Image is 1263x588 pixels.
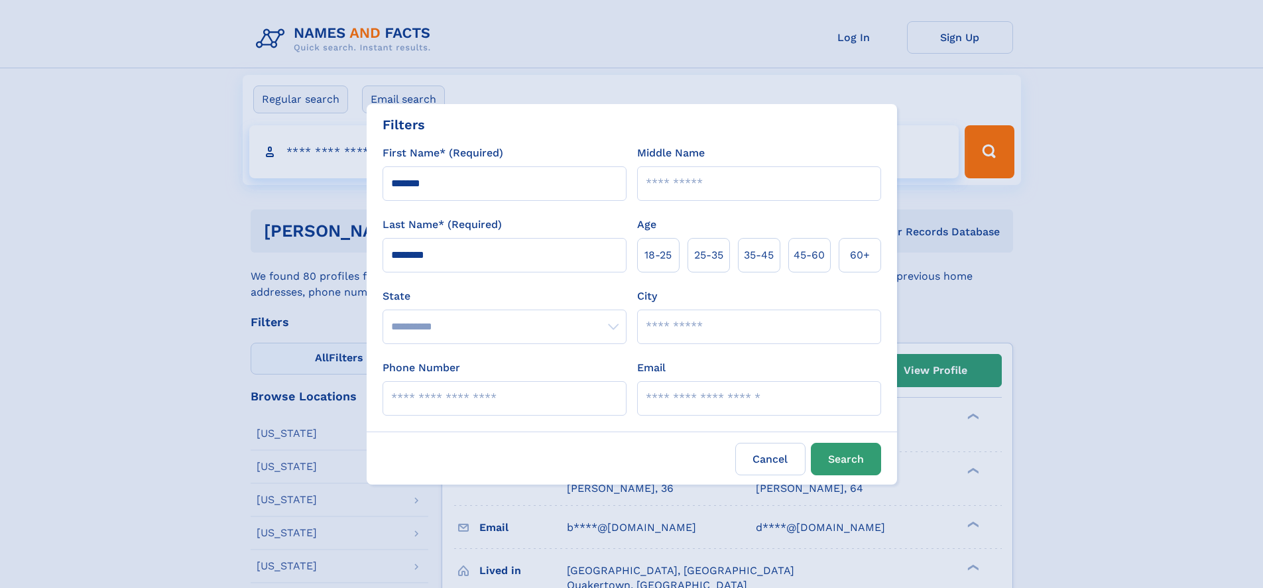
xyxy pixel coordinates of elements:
[694,247,723,263] span: 25‑35
[383,217,502,233] label: Last Name* (Required)
[637,145,705,161] label: Middle Name
[637,360,666,376] label: Email
[794,247,825,263] span: 45‑60
[811,443,881,475] button: Search
[735,443,806,475] label: Cancel
[744,247,774,263] span: 35‑45
[383,115,425,135] div: Filters
[383,145,503,161] label: First Name* (Required)
[637,288,657,304] label: City
[383,360,460,376] label: Phone Number
[644,247,672,263] span: 18‑25
[637,217,656,233] label: Age
[383,288,627,304] label: State
[850,247,870,263] span: 60+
